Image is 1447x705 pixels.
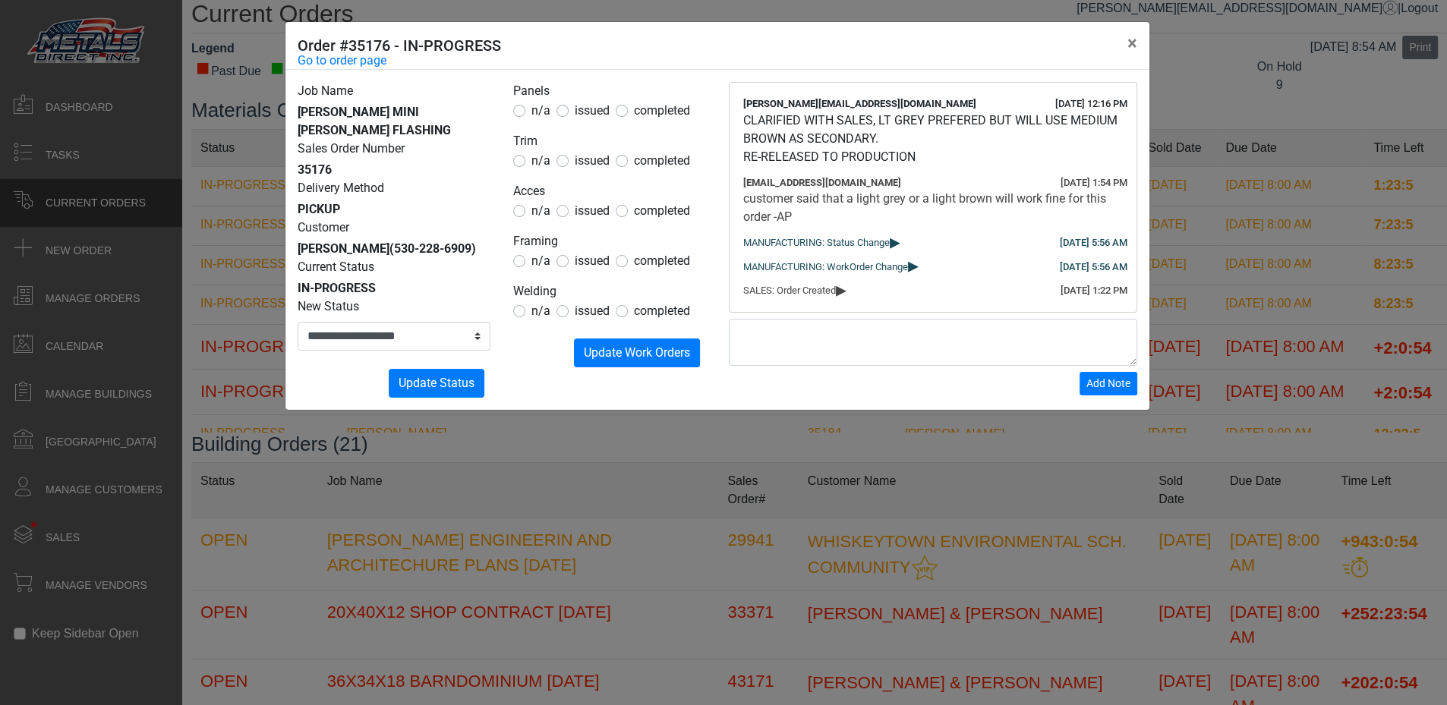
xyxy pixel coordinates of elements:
[298,240,490,258] div: [PERSON_NAME]
[298,82,353,100] label: Job Name
[298,161,490,179] div: 35176
[1055,96,1127,112] div: [DATE] 12:16 PM
[298,258,374,276] label: Current Status
[743,260,1123,275] div: MANUFACTURING: WorkOrder Change
[1060,235,1127,250] div: [DATE] 5:56 AM
[575,304,610,318] span: issued
[298,200,490,219] div: PICKUP
[836,285,846,294] span: ▸
[298,297,359,316] label: New Status
[743,98,976,109] span: [PERSON_NAME][EMAIL_ADDRESS][DOMAIN_NAME]
[575,253,610,268] span: issued
[531,253,550,268] span: n/a
[298,279,490,297] div: IN-PROGRESS
[584,345,690,360] span: Update Work Orders
[531,153,550,168] span: n/a
[1061,175,1127,190] div: [DATE] 1:54 PM
[298,52,386,70] a: Go to order page
[574,338,700,367] button: Update Work Orders
[298,34,501,57] h5: Order #35176 - IN-PROGRESS
[298,140,405,158] label: Sales Order Number
[531,304,550,318] span: n/a
[1061,283,1127,298] div: [DATE] 1:22 PM
[513,232,706,252] legend: Framing
[389,241,476,256] span: (530-228-6909)
[513,282,706,302] legend: Welding
[634,203,690,218] span: completed
[513,182,706,202] legend: Acces
[634,103,690,118] span: completed
[531,203,550,218] span: n/a
[743,177,901,188] span: [EMAIL_ADDRESS][DOMAIN_NAME]
[743,283,1123,298] div: SALES: Order Created
[575,103,610,118] span: issued
[575,203,610,218] span: issued
[531,103,550,118] span: n/a
[1086,377,1130,389] span: Add Note
[634,153,690,168] span: completed
[634,253,690,268] span: completed
[1060,260,1127,275] div: [DATE] 5:56 AM
[298,219,349,237] label: Customer
[399,376,474,390] span: Update Status
[389,369,484,398] button: Update Status
[298,179,384,197] label: Delivery Method
[890,237,900,247] span: ▸
[513,82,706,102] legend: Panels
[634,304,690,318] span: completed
[513,132,706,152] legend: Trim
[1115,22,1149,65] button: Close
[743,235,1123,250] div: MANUFACTURING: Status Change
[908,260,919,270] span: ▸
[743,190,1123,226] div: customer said that a light grey or a light brown will work fine for this order -AP
[298,105,451,137] span: [PERSON_NAME] MINI [PERSON_NAME] FLASHING
[575,153,610,168] span: issued
[743,112,1123,166] div: CLARIFIED WITH SALES, LT GREY PREFERED BUT WILL USE MEDIUM BROWN AS SECONDARY. RE-RELEASED TO PRO...
[1080,372,1137,395] button: Add Note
